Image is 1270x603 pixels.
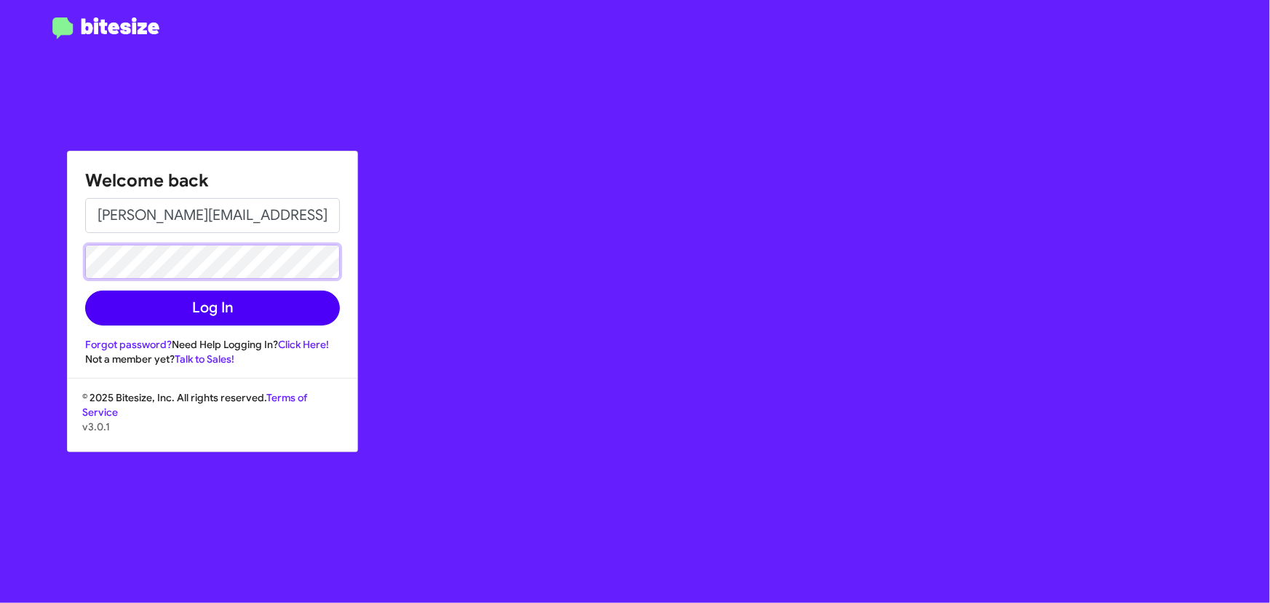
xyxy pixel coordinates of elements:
div: Not a member yet? [85,352,340,366]
input: Email address [85,198,340,233]
a: Click Here! [278,338,329,351]
a: Talk to Sales! [175,352,234,366]
div: Need Help Logging In? [85,337,340,352]
a: Forgot password? [85,338,172,351]
h1: Welcome back [85,169,340,192]
button: Log In [85,291,340,326]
